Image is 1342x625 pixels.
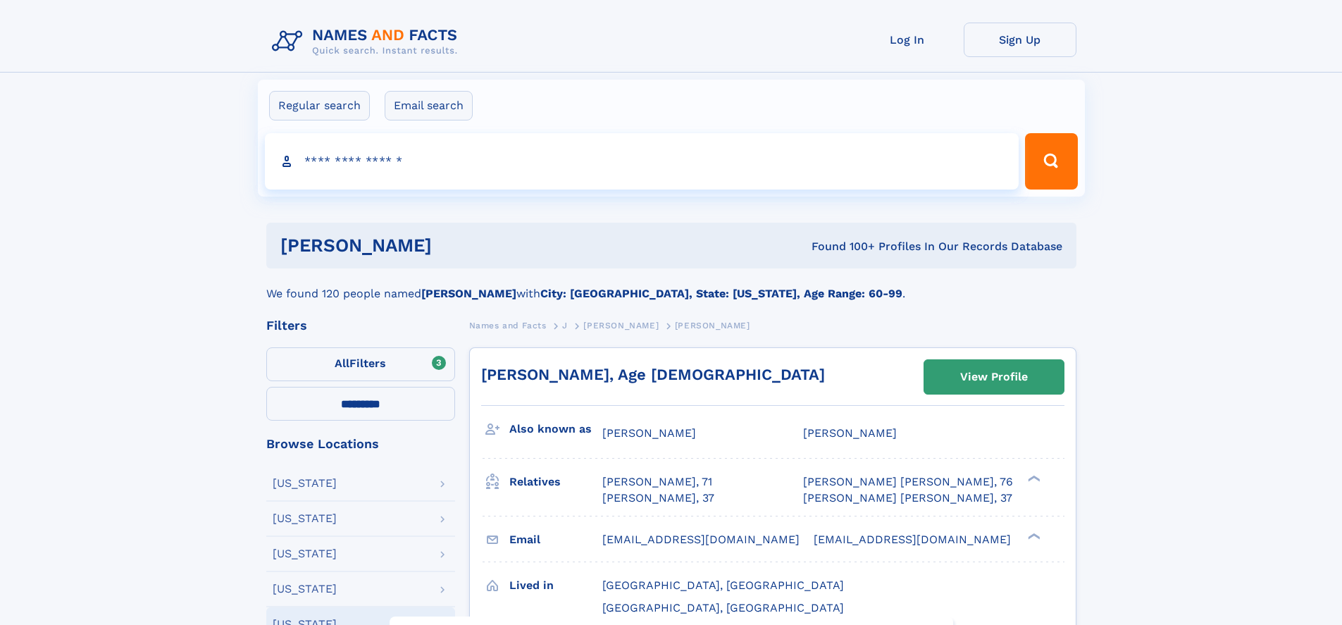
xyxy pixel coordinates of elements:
[266,319,455,332] div: Filters
[266,23,469,61] img: Logo Names and Facts
[509,528,602,552] h3: Email
[803,426,897,440] span: [PERSON_NAME]
[602,601,844,614] span: [GEOGRAPHIC_DATA], [GEOGRAPHIC_DATA]
[583,321,659,330] span: [PERSON_NAME]
[266,268,1076,302] div: We found 120 people named with .
[602,474,712,490] a: [PERSON_NAME], 71
[265,133,1019,190] input: search input
[509,417,602,441] h3: Also known as
[602,578,844,592] span: [GEOGRAPHIC_DATA], [GEOGRAPHIC_DATA]
[851,23,964,57] a: Log In
[803,474,1013,490] a: [PERSON_NAME] [PERSON_NAME], 76
[675,321,750,330] span: [PERSON_NAME]
[266,438,455,450] div: Browse Locations
[602,490,714,506] a: [PERSON_NAME], 37
[602,426,696,440] span: [PERSON_NAME]
[1025,133,1077,190] button: Search Button
[960,361,1028,393] div: View Profile
[1024,531,1041,540] div: ❯
[621,239,1062,254] div: Found 100+ Profiles In Our Records Database
[924,360,1064,394] a: View Profile
[602,533,800,546] span: [EMAIL_ADDRESS][DOMAIN_NAME]
[964,23,1076,57] a: Sign Up
[273,548,337,559] div: [US_STATE]
[562,316,568,334] a: J
[1024,474,1041,483] div: ❯
[273,478,337,489] div: [US_STATE]
[280,237,622,254] h1: [PERSON_NAME]
[814,533,1011,546] span: [EMAIL_ADDRESS][DOMAIN_NAME]
[481,366,825,383] a: [PERSON_NAME], Age [DEMOGRAPHIC_DATA]
[509,574,602,598] h3: Lived in
[385,91,473,120] label: Email search
[269,91,370,120] label: Regular search
[335,357,349,370] span: All
[273,583,337,595] div: [US_STATE]
[562,321,568,330] span: J
[583,316,659,334] a: [PERSON_NAME]
[803,490,1012,506] a: [PERSON_NAME] [PERSON_NAME], 37
[469,316,547,334] a: Names and Facts
[273,513,337,524] div: [US_STATE]
[421,287,516,300] b: [PERSON_NAME]
[540,287,902,300] b: City: [GEOGRAPHIC_DATA], State: [US_STATE], Age Range: 60-99
[509,470,602,494] h3: Relatives
[266,347,455,381] label: Filters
